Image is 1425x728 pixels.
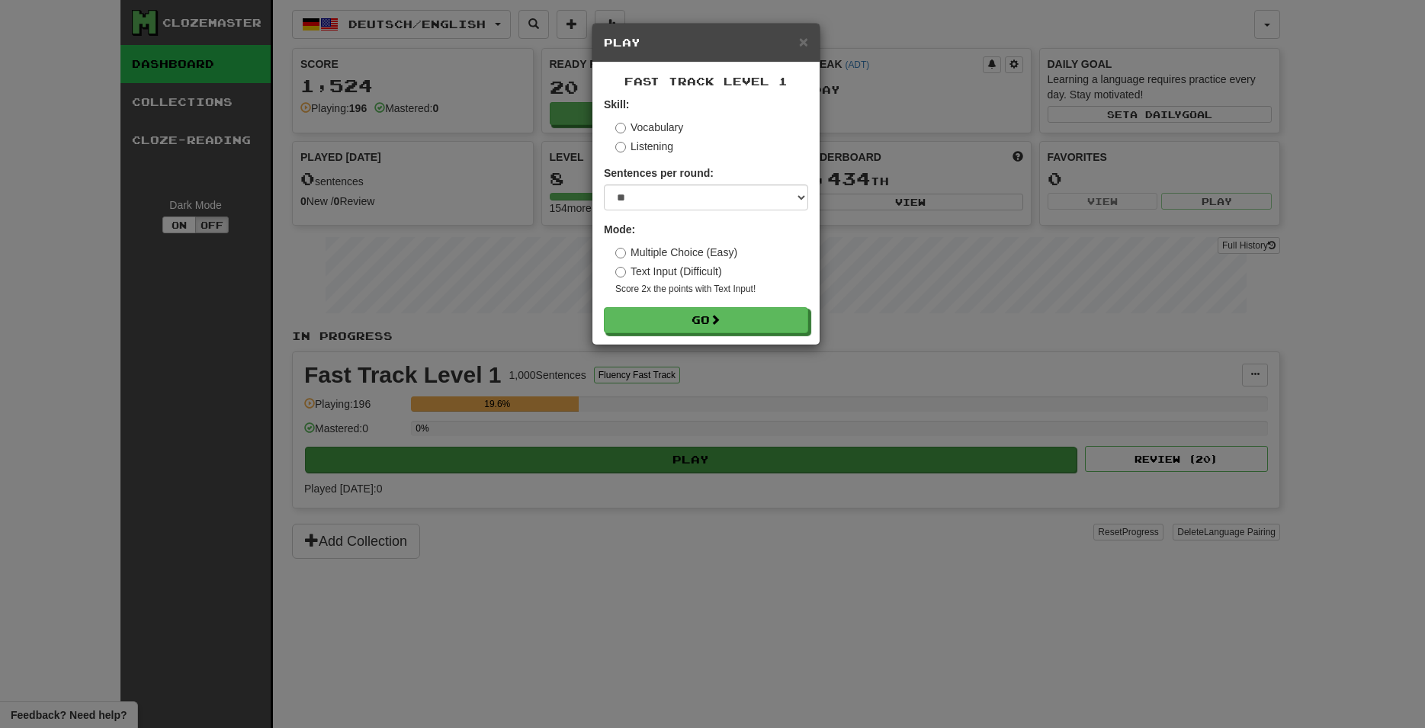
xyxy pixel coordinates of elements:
label: Vocabulary [615,120,683,135]
label: Multiple Choice (Easy) [615,245,737,260]
input: Vocabulary [615,123,626,133]
label: Listening [615,139,673,154]
span: Fast Track Level 1 [624,75,788,88]
button: Close [799,34,808,50]
input: Listening [615,142,626,152]
input: Text Input (Difficult) [615,267,626,277]
span: × [799,33,808,50]
h5: Play [604,35,808,50]
button: Go [604,307,808,333]
strong: Skill: [604,98,629,111]
small: Score 2x the points with Text Input ! [615,283,808,296]
strong: Mode: [604,223,635,236]
input: Multiple Choice (Easy) [615,248,626,258]
label: Sentences per round: [604,165,714,181]
label: Text Input (Difficult) [615,264,722,279]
